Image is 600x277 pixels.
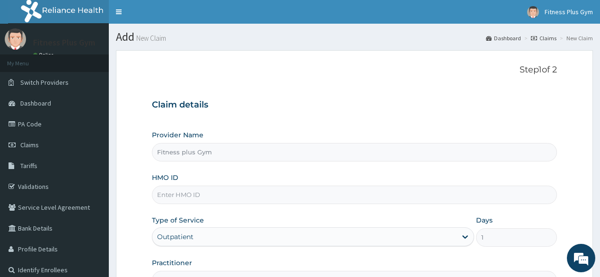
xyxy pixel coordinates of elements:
input: Enter HMO ID [152,186,556,204]
small: New Claim [134,35,166,42]
label: HMO ID [152,173,178,182]
label: Days [476,215,493,225]
h1: Add [116,31,593,43]
p: Fitness Plus Gym [33,38,95,47]
span: Dashboard [20,99,51,107]
label: Provider Name [152,130,203,140]
label: Practitioner [152,258,192,268]
span: Switch Providers [20,78,69,87]
a: Online [33,52,56,58]
label: Type of Service [152,215,204,225]
img: User Image [527,6,539,18]
a: Dashboard [486,34,521,42]
a: Claims [531,34,556,42]
h3: Claim details [152,100,556,110]
li: New Claim [557,34,593,42]
img: User Image [5,28,26,50]
span: Tariffs [20,161,37,170]
span: Claims [20,141,39,149]
span: Fitness Plus Gym [545,8,593,16]
p: Step 1 of 2 [152,65,556,75]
